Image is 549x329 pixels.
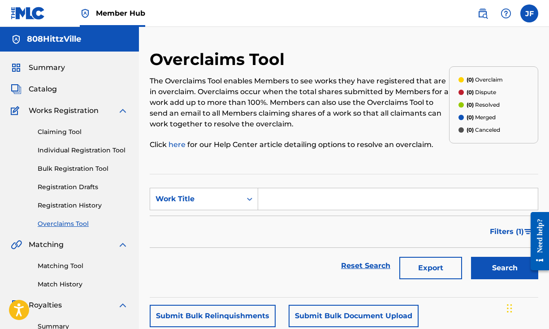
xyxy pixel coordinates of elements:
[117,105,128,116] img: expand
[467,114,474,121] span: (0)
[150,76,449,130] p: The Overclaims Tool enables Members to see works they have registered that are in overclaim. Over...
[399,257,462,279] button: Export
[27,34,81,44] h5: 808HittzVille
[467,101,500,109] p: Resolved
[29,62,65,73] span: Summary
[467,113,496,121] p: Merged
[490,226,524,237] span: Filters ( 1 )
[117,239,128,250] img: expand
[507,295,512,322] div: Drag
[150,188,538,284] form: Search Form
[11,62,22,73] img: Summary
[11,84,57,95] a: CatalogCatalog
[467,76,503,84] p: Overclaim
[11,84,22,95] img: Catalog
[11,105,22,116] img: Works Registration
[11,62,65,73] a: SummarySummary
[150,49,289,69] h2: Overclaims Tool
[11,300,22,311] img: Royalties
[169,140,187,149] a: here
[38,280,128,289] a: Match History
[29,300,62,311] span: Royalties
[38,182,128,192] a: Registration Drafts
[477,8,488,19] img: search
[38,201,128,210] a: Registration History
[80,8,91,19] img: Top Rightsholder
[467,89,474,95] span: (0)
[38,219,128,229] a: Overclaims Tool
[11,34,22,45] img: Accounts
[96,8,145,18] span: Member Hub
[501,8,511,19] img: help
[38,261,128,271] a: Matching Tool
[520,4,538,22] div: User Menu
[38,146,128,155] a: Individual Registration Tool
[467,126,500,134] p: Canceled
[471,257,538,279] button: Search
[524,205,549,277] iframe: Resource Center
[484,221,538,243] button: Filters (1)
[289,305,419,327] button: Submit Bulk Document Upload
[38,164,128,173] a: Bulk Registration Tool
[156,194,236,204] div: Work Title
[29,84,57,95] span: Catalog
[11,239,22,250] img: Matching
[467,76,474,83] span: (0)
[497,4,515,22] div: Help
[474,4,492,22] a: Public Search
[29,105,99,116] span: Works Registration
[337,256,395,276] a: Reset Search
[467,101,474,108] span: (0)
[467,126,474,133] span: (0)
[29,239,64,250] span: Matching
[150,139,449,150] p: Click for our Help Center article detailing options to resolve an overclaim.
[11,7,45,20] img: MLC Logo
[504,286,549,329] iframe: Chat Widget
[467,88,496,96] p: Dispute
[150,305,276,327] button: Submit Bulk Relinquishments
[117,300,128,311] img: expand
[38,127,128,137] a: Claiming Tool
